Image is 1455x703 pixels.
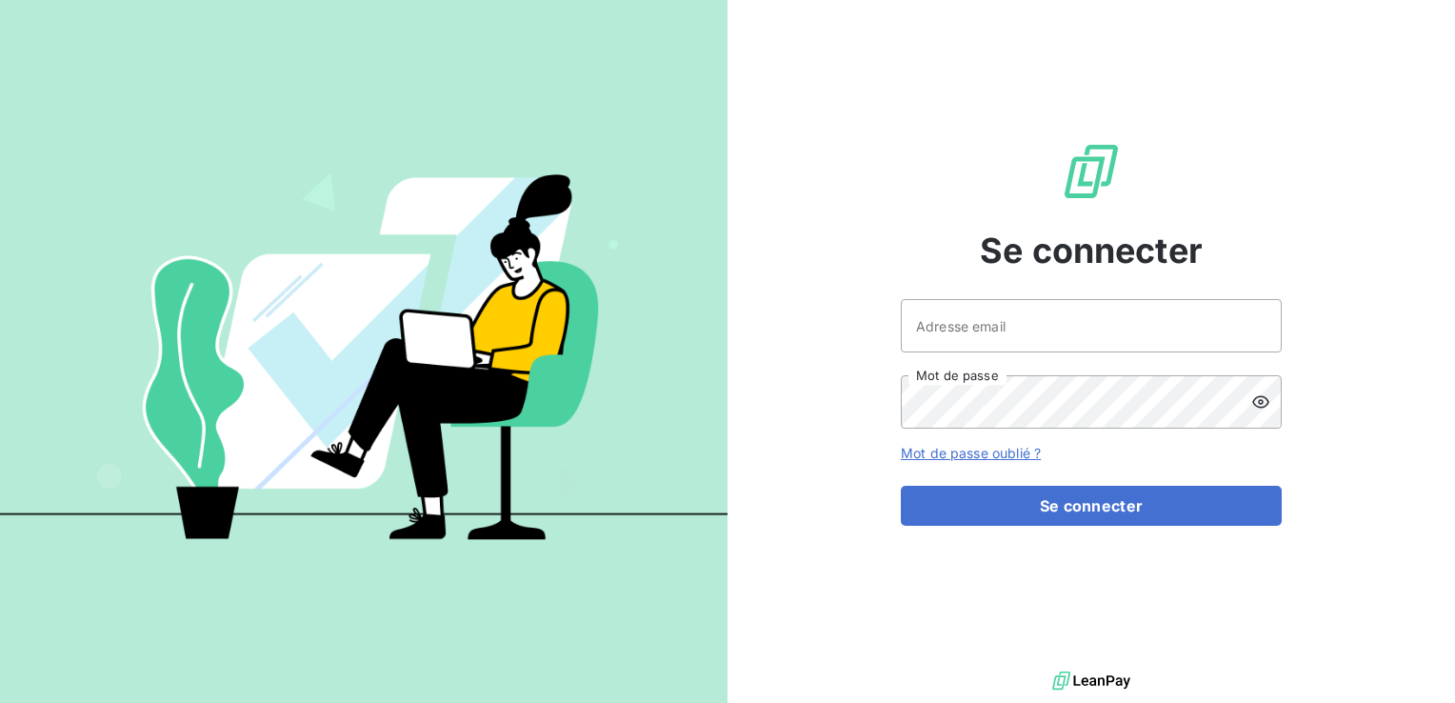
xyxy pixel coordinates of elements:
[1052,667,1130,695] img: logo
[901,299,1282,352] input: placeholder
[901,486,1282,526] button: Se connecter
[1061,141,1122,202] img: Logo LeanPay
[901,445,1041,461] a: Mot de passe oublié ?
[980,225,1203,276] span: Se connecter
